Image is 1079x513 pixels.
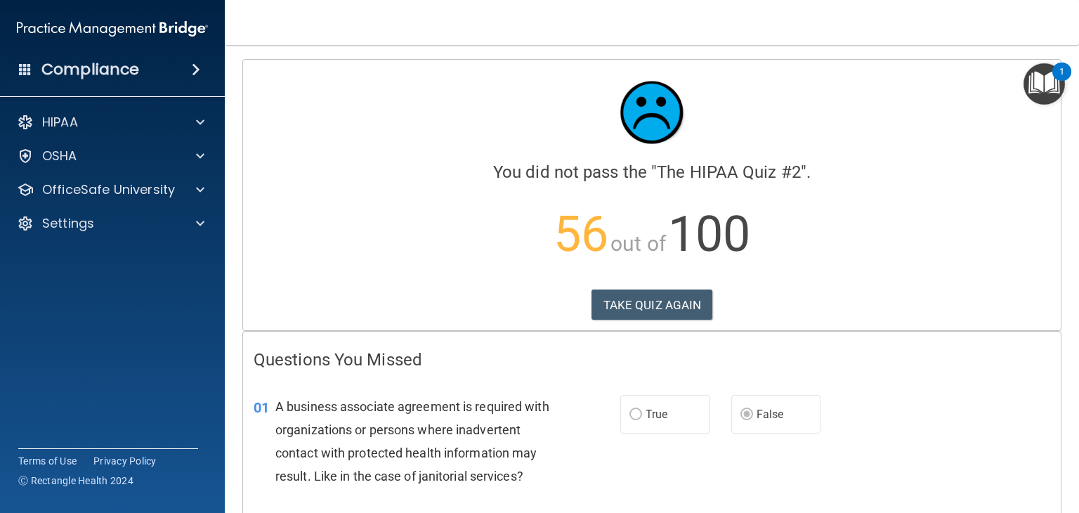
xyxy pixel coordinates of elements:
button: TAKE QUIZ AGAIN [591,290,713,320]
a: OfficeSafe University [17,181,204,198]
button: Open Resource Center, 1 new notification [1024,63,1065,105]
p: OfficeSafe University [42,181,175,198]
h4: Compliance [41,60,139,79]
span: out of [610,231,666,256]
img: sad_face.ecc698e2.jpg [610,70,694,155]
h4: You did not pass the " ". [254,163,1050,181]
span: The HIPAA Quiz #2 [657,162,801,182]
p: HIPAA [42,114,78,131]
p: Settings [42,215,94,232]
img: PMB logo [17,15,208,43]
a: Terms of Use [18,454,77,468]
h4: Questions You Missed [254,351,1050,369]
input: False [740,410,753,420]
span: 01 [254,399,269,416]
span: True [646,408,667,421]
span: 56 [554,205,608,263]
a: Privacy Policy [93,454,157,468]
span: False [757,408,784,421]
a: OSHA [17,148,204,164]
span: Ⓒ Rectangle Health 2024 [18,474,133,488]
p: OSHA [42,148,77,164]
span: 100 [668,205,750,263]
a: Settings [17,215,204,232]
div: 1 [1059,72,1064,90]
span: A business associate agreement is required with organizations or persons where inadvertent contac... [275,399,549,484]
input: True [629,410,642,420]
a: HIPAA [17,114,204,131]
